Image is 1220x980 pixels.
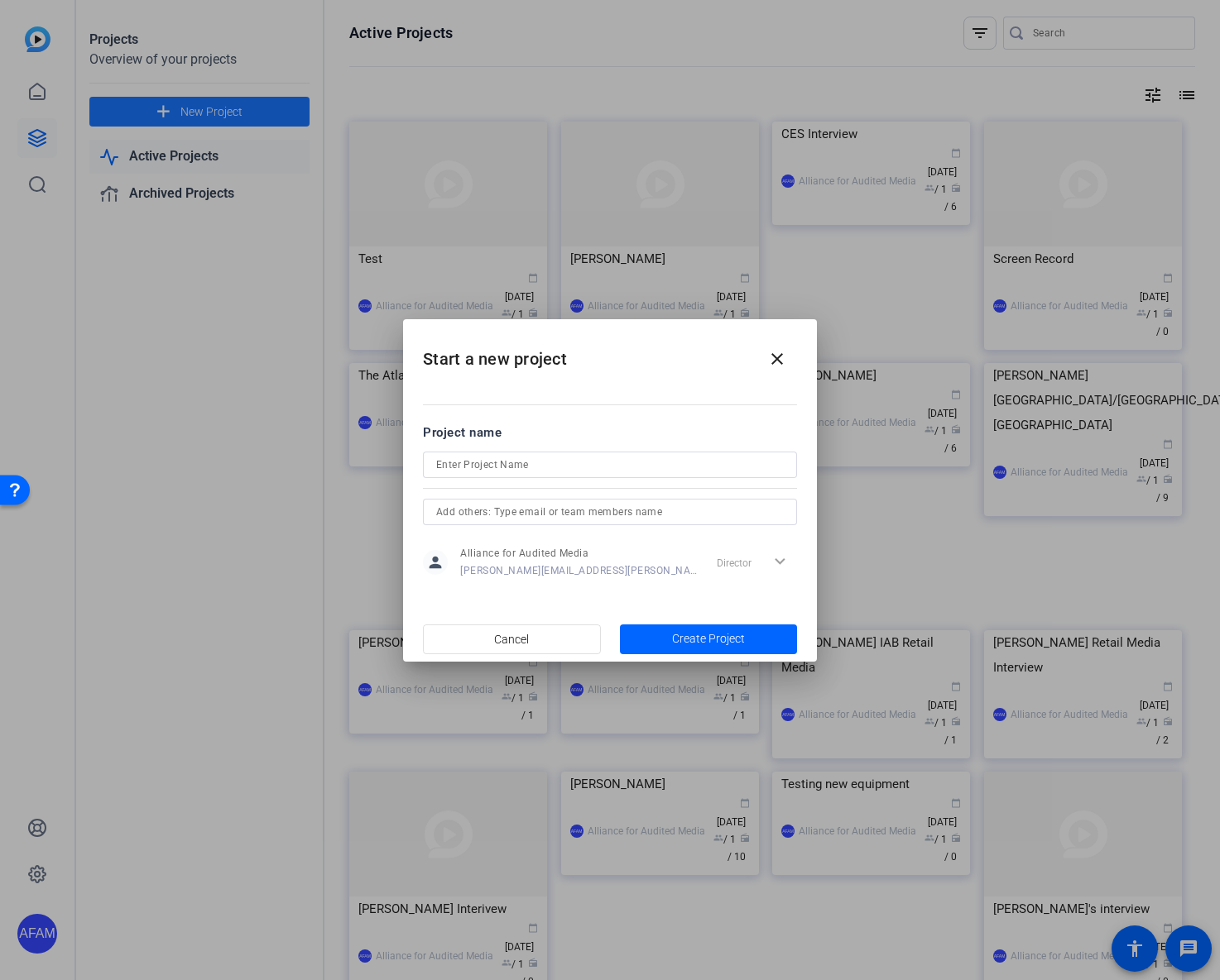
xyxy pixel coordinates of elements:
h2: Start a new project [403,319,817,386]
span: Alliance for Audited Media [460,547,698,560]
input: Add others: Type email or team members name [436,502,784,522]
mat-icon: person [423,550,448,575]
button: Cancel [423,624,601,654]
div: Project name [423,423,797,442]
mat-icon: close [767,349,787,369]
span: [PERSON_NAME][EMAIL_ADDRESS][PERSON_NAME][DOMAIN_NAME] [460,564,698,577]
span: Cancel [494,624,529,655]
button: Create Project [620,624,798,654]
span: Create Project [672,630,745,648]
input: Enter Project Name [436,455,784,475]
